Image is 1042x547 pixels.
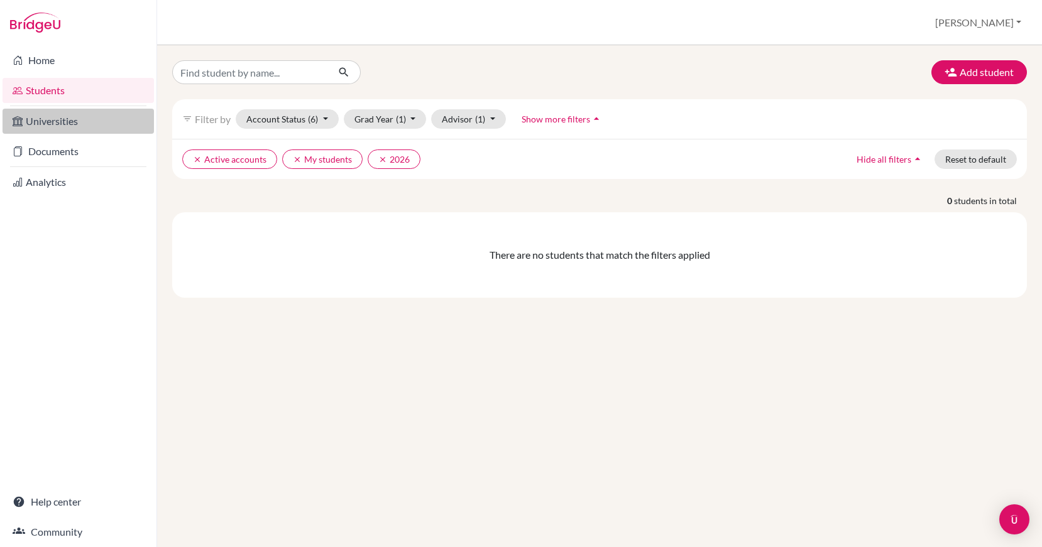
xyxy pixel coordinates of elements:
[344,109,427,129] button: Grad Year(1)
[396,114,406,124] span: (1)
[857,154,911,165] span: Hide all filters
[954,194,1027,207] span: students in total
[935,149,1017,169] button: Reset to default
[193,155,202,164] i: clear
[3,170,154,195] a: Analytics
[3,48,154,73] a: Home
[931,60,1027,84] button: Add student
[999,504,1029,534] div: Open Intercom Messenger
[378,155,387,164] i: clear
[590,112,603,125] i: arrow_drop_up
[182,114,192,124] i: filter_list
[3,139,154,164] a: Documents
[195,113,231,125] span: Filter by
[431,109,506,129] button: Advisor(1)
[282,149,363,169] button: clearMy students
[236,109,339,129] button: Account Status(6)
[10,13,60,33] img: Bridge-U
[475,114,485,124] span: (1)
[3,489,154,514] a: Help center
[3,519,154,544] a: Community
[3,78,154,103] a: Students
[182,149,277,169] button: clearActive accounts
[947,194,954,207] strong: 0
[930,11,1027,35] button: [PERSON_NAME]
[293,155,302,164] i: clear
[182,247,1017,263] div: There are no students that match the filters applied
[511,109,613,129] button: Show more filtersarrow_drop_up
[911,153,924,165] i: arrow_drop_up
[172,60,328,84] input: Find student by name...
[846,149,935,169] button: Hide all filtersarrow_drop_up
[3,109,154,134] a: Universities
[308,114,318,124] span: (6)
[522,114,590,124] span: Show more filters
[368,149,420,169] button: clear2026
